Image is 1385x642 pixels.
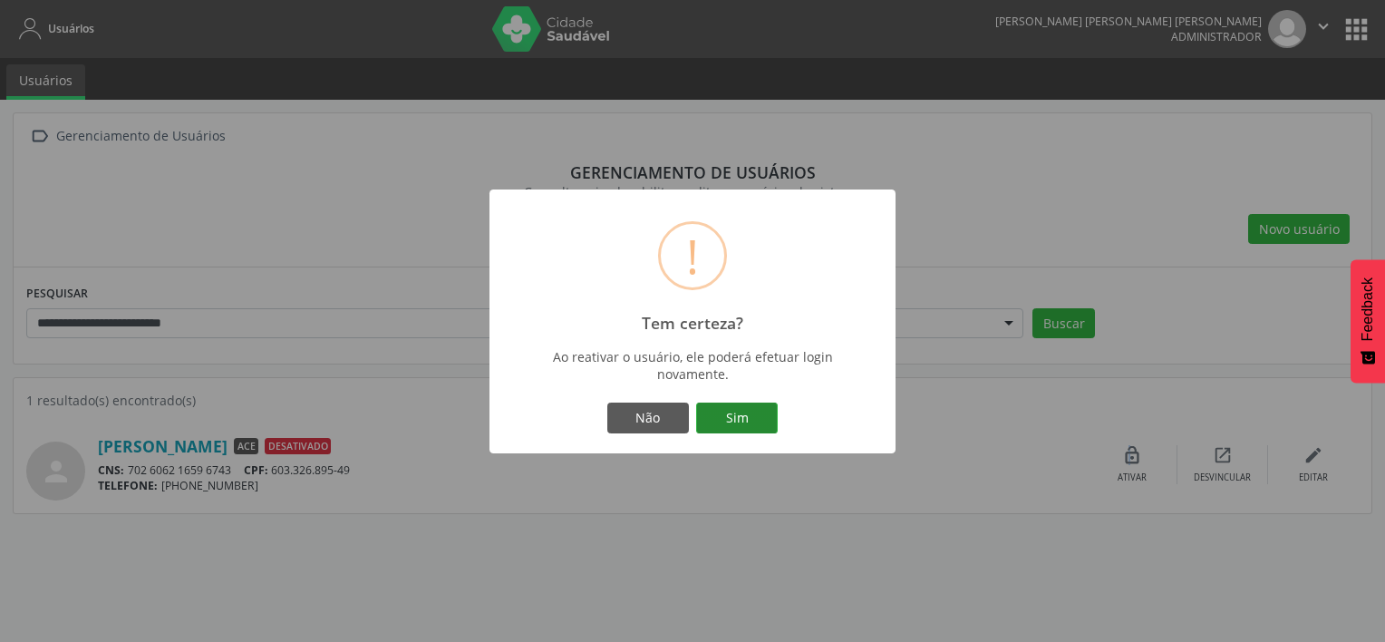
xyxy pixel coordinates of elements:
[696,403,778,433] button: Sim
[607,403,689,433] button: Não
[1351,259,1385,383] button: Feedback - Mostrar pesquisa
[526,348,859,383] div: Ao reativar o usuário, ele poderá efetuar login novamente.
[1360,277,1376,341] span: Feedback
[642,314,743,333] h2: Tem certeza?
[686,224,699,287] div: !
